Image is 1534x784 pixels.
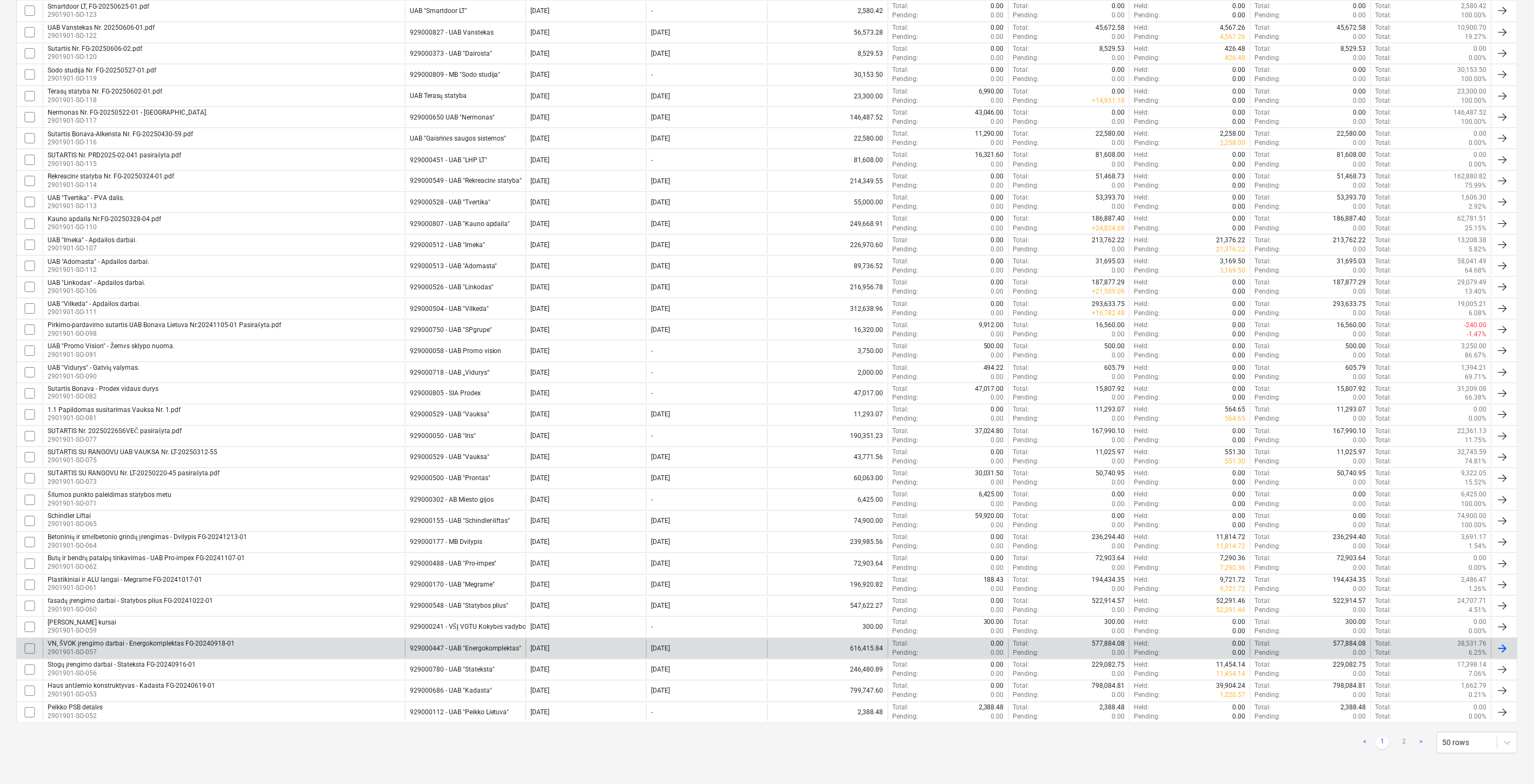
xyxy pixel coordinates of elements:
[651,71,653,78] div: -
[767,129,888,148] div: 22,580.00
[1255,117,1281,127] p: Pending :
[1376,96,1392,105] p: Total :
[1458,87,1487,96] p: 23,300.00
[1013,150,1030,160] p: Total :
[1134,96,1160,105] p: Pending :
[1353,87,1366,96] p: 0.00
[651,156,653,164] div: -
[1233,87,1246,96] p: 0.00
[1092,96,1125,105] p: + 14,931.18
[767,448,888,467] div: 43,771.56
[48,202,124,211] p: 2901901-SO-113
[893,108,909,117] p: Total :
[1013,117,1039,127] p: Pending :
[1220,32,1246,42] p: 4,567.26
[1112,75,1125,84] p: 0.00
[991,32,1004,42] p: 0.00
[651,29,670,36] div: [DATE]
[1092,214,1125,223] p: 186,887.40
[767,342,888,360] div: 3,750.00
[1469,54,1487,63] p: 0.00%
[893,11,919,20] p: Pending :
[48,215,161,223] div: Kauno apdaila Nr.FG-20250328-04.pdf
[1255,87,1271,96] p: Total :
[1013,87,1030,96] p: Total :
[1095,23,1125,32] p: 45,672.58
[48,181,174,190] p: 2901901-SO-114
[1376,150,1392,160] p: Total :
[1013,65,1030,75] p: Total :
[767,300,888,318] div: 312,638.96
[48,130,193,138] div: Sutartis Bonava-Alkensta Nr. FG-20250430-59.pdf
[1233,150,1246,160] p: 0.00
[1255,129,1271,138] p: Total :
[893,172,909,181] p: Total :
[767,108,888,127] div: 146,487.52
[651,114,670,121] div: [DATE]
[893,65,909,75] p: Total :
[1134,44,1149,54] p: Held :
[767,661,888,679] div: 246,480.89
[1255,44,1271,54] p: Total :
[1376,160,1392,169] p: Total :
[1013,75,1039,84] p: Pending :
[48,24,155,31] div: UAB Vanstekas Nr. 20250606-01.pdf
[1112,32,1125,42] p: 0.00
[1376,75,1392,84] p: Total :
[410,50,492,57] div: 929000373 - UAB "Dairosta"
[975,108,1004,117] p: 43,046.00
[893,44,909,54] p: Total :
[1112,108,1125,117] p: 0.00
[767,427,888,446] div: 190,351.23
[1134,150,1149,160] p: Held :
[1333,214,1366,223] p: 186,887.40
[1013,181,1039,190] p: Pending :
[1465,32,1487,42] p: 19.27%
[1255,96,1281,105] p: Pending :
[893,193,909,202] p: Total :
[1112,117,1125,127] p: 0.00
[1353,202,1366,211] p: 0.00
[1134,2,1149,11] p: Held :
[767,533,888,552] div: 239,985.56
[767,406,888,424] div: 11,293.07
[1454,108,1487,117] p: 146,487.52
[1255,193,1271,202] p: Total :
[1134,54,1160,63] p: Pending :
[1376,172,1392,181] p: Total :
[48,160,181,169] p: 2901901-SO-115
[767,214,888,232] div: 249,668.91
[1462,96,1487,105] p: 100.00%
[48,109,208,116] div: Nermonas Nr. FG-20250522-01 - [GEOGRAPHIC_DATA].
[1255,214,1271,223] p: Total :
[1341,44,1366,54] p: 8,529.53
[530,71,549,78] div: [DATE]
[767,618,888,636] div: 300.00
[1112,138,1125,148] p: 0.00
[651,198,670,206] div: [DATE]
[975,129,1004,138] p: 11,290.00
[1013,32,1039,42] p: Pending :
[1134,138,1160,148] p: Pending :
[767,640,888,658] div: 616,415.84
[1376,181,1392,190] p: Total :
[1112,2,1125,11] p: 0.00
[991,160,1004,169] p: 0.00
[767,597,888,615] div: 547,622.27
[1134,129,1149,138] p: Held :
[410,7,467,15] div: UAB "Smartdoor LT"
[1233,172,1246,181] p: 0.00
[767,87,888,105] div: 23,300.00
[1233,11,1246,20] p: 0.00
[1233,214,1246,223] p: 0.00
[1233,65,1246,75] p: 0.00
[651,177,670,185] div: [DATE]
[893,117,919,127] p: Pending :
[767,257,888,275] div: 89,736.52
[1112,181,1125,190] p: 0.00
[48,151,181,160] div: SUTARTIS Nr. PRD2025-02-041 pasirašyta.pdf
[1376,65,1392,75] p: Total :
[991,202,1004,211] p: 0.00
[767,44,888,63] div: 8,529.53
[1337,172,1366,181] p: 51,468.73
